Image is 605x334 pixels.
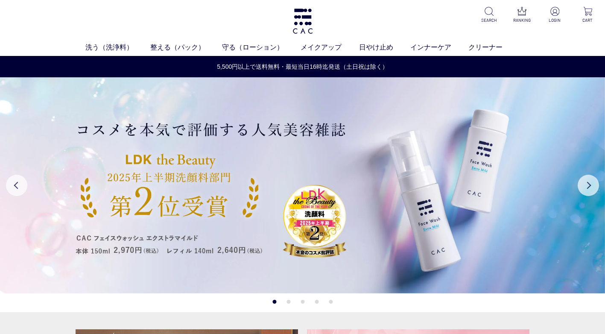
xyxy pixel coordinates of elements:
button: 2 of 5 [286,300,290,304]
p: LOGIN [544,17,565,23]
a: クリーナー [468,42,520,53]
a: 整える（パック） [150,42,222,53]
button: 5 of 5 [329,300,333,304]
a: インナーケア [410,42,468,53]
button: Previous [6,175,27,196]
p: CART [577,17,598,23]
a: 守る（ローション） [222,42,301,53]
button: 1 of 5 [272,300,276,304]
a: 洗う（洗浄料） [85,42,150,53]
img: logo [292,9,314,34]
a: LOGIN [544,7,565,23]
a: RANKING [511,7,532,23]
a: 5,500円以上で送料無料・最短当日16時迄発送（土日祝は除く） [0,62,605,71]
button: 3 of 5 [301,300,304,304]
button: Next [578,175,599,196]
a: メイクアップ [301,42,359,53]
a: SEARCH [479,7,500,23]
p: SEARCH [479,17,500,23]
a: CART [577,7,598,23]
a: 日やけ止め [359,42,410,53]
button: 4 of 5 [315,300,319,304]
p: RANKING [511,17,532,23]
